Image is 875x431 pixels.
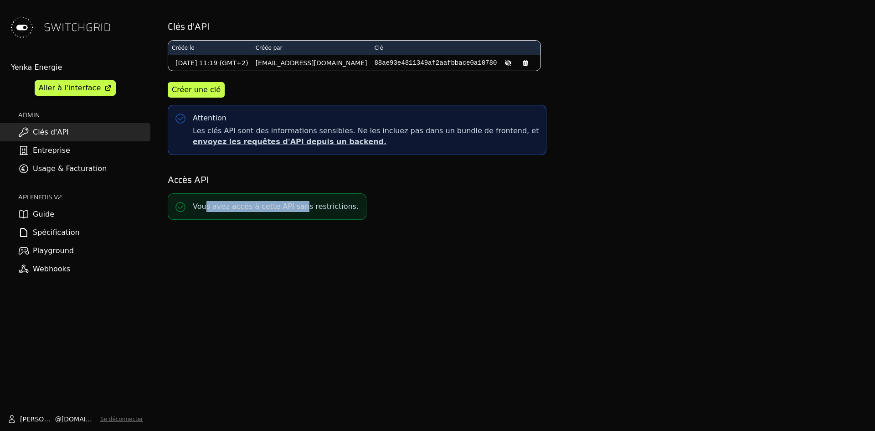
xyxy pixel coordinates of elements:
p: Vous avez accès à cette API sans restrictions. [193,201,359,212]
h2: Clés d'API [168,20,862,33]
a: Aller à l'interface [35,80,116,96]
h2: Accès API [168,173,862,186]
span: SWITCHGRID [44,20,111,35]
th: Clé [371,41,540,55]
button: Créer une clé [168,82,225,98]
span: [DOMAIN_NAME] [62,415,97,424]
div: Yenka Energie [11,62,150,73]
div: Attention [193,113,226,124]
pre: 88ae93e4811349af2aafbbace0a10780 [374,58,497,68]
p: envoyez les requêtes d'API depuis un backend. [193,136,539,147]
span: Les clés API sont des informations sensibles. Ne les incluez pas dans un bundle de frontend, et [193,125,539,147]
h2: API ENEDIS v2 [18,192,150,202]
div: Créer une clé [172,84,221,95]
th: Créée le [168,41,252,55]
div: Aller à l'interface [39,83,101,93]
span: @ [55,415,62,424]
td: [DATE] 11:19 (GMT+2) [168,55,252,71]
button: Se déconnecter [100,415,143,423]
th: Créée par [252,41,371,55]
img: Switchgrid Logo [7,13,36,42]
td: [EMAIL_ADDRESS][DOMAIN_NAME] [252,55,371,71]
span: [PERSON_NAME] [20,415,55,424]
h2: ADMIN [18,110,150,119]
